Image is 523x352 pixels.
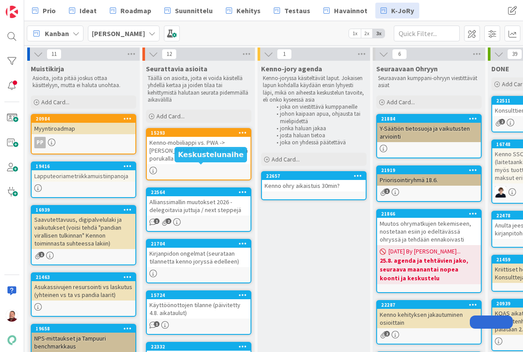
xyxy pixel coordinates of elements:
span: 6 [392,49,407,59]
span: Havainnot [334,5,367,16]
p: Kenno-joryssa käsiteltävät laput. Jokaisen lapun kohdalla käydään ensin lyhyesti läpi, mikä on ai... [263,75,365,103]
div: Käyttöönottojen tilanne (päivitetty 4.8. aikataulut) [147,299,251,319]
div: PP [34,137,46,148]
div: Myyntiroadmap [32,123,135,134]
div: 20984Myyntiroadmap [32,115,135,134]
div: 21919 [377,166,481,174]
span: Suunnittelu [175,5,213,16]
div: 22287 [377,301,481,309]
span: 1x [349,29,361,38]
div: Priorisointiryhmä 18.6. [377,174,481,186]
div: 19658 [32,325,135,333]
span: Seurattavia asioita [146,64,207,73]
div: Allianssimallin muutokset 2026 - delegoitavia juttuja / next steppejä [147,196,251,216]
div: 22564Allianssimallin muutokset 2026 - delegoitavia juttuja / next steppejä [147,188,251,216]
div: 21866 [381,211,481,217]
input: Quick Filter... [394,26,460,41]
p: Täällä on asioita, joita ei voida käsitellä yhdellä kertaa ja joiden tilaa tai kehittymistä halut... [148,75,250,103]
div: 21463 [36,274,135,280]
div: 21919Priorisointiryhmä 18.6. [377,166,481,186]
div: Saavutettavuus, digipalvelulaki ja vaikutukset (voisi tehdä "pandian virallisen tulkinnan" Kennon... [32,214,135,249]
li: jonka haluan jakaa [272,125,365,132]
span: Roadmap [120,5,151,16]
div: 22287Kenno kehityksen jakautuminen osioittain [377,301,481,328]
span: 1 [154,218,160,224]
div: 19658NPS-mittaukset ja Tampuuri benchmarkkaus [32,325,135,352]
a: 22287Kenno kehityksen jakautuminen osioittain [376,300,482,345]
div: 22287 [381,302,481,308]
span: 1 [39,252,44,257]
a: 22657Kenno ohry aikaistuis 30min? [261,171,367,200]
p: Seuraavaan kumppani-ohryyn viestittävät asiat [378,75,480,89]
a: Havainnot [318,3,373,18]
span: [DATE] By [PERSON_NAME]... [389,247,461,256]
img: avatar [6,334,18,346]
div: 22332 [147,343,251,351]
a: Kehitys [221,3,266,18]
div: 19416 [36,163,135,169]
a: Testaus [269,3,316,18]
a: Roadmap [105,3,156,18]
div: 21919 [381,167,481,173]
a: 21884Y-Säätiön tietosuoja ja vaikutusten arviointi [376,114,482,158]
li: joka on yhdessä päätettävä [272,139,365,146]
div: 22564 [151,189,251,195]
div: 22564 [147,188,251,196]
div: Kirjanpidon ongelmat (seurataan tilannetta kenno joryssä edelleen) [147,248,251,267]
span: Prio [43,5,56,16]
div: Y-Säätiön tietosuoja ja vaikutusten arviointi [377,123,481,142]
div: 22657 [262,172,366,180]
span: Add Card... [272,155,300,163]
span: 3x [373,29,385,38]
div: 21884 [381,116,481,122]
a: 21866Muutos ohrymatkujen tekemiseen, nostetaan esiin jo edeltävässä ohryssä ja tehdään ennakoivas... [376,209,482,293]
div: 21704 [147,240,251,248]
a: Ideat [64,3,102,18]
div: 21463Asukassivujen resursointi vs laskutus (yhteinen vs ta vs pandia laarit) [32,273,135,301]
div: Kenno ohry aikaistuis 30min? [262,180,366,191]
span: 12 [162,49,177,59]
span: 39 [507,49,522,59]
a: 21919Priorisointiryhmä 18.6. [376,165,482,202]
span: 2 [384,331,390,337]
a: 19416Lapputeoriametriikkamuistiinpanoja [31,161,136,198]
span: 2x [361,29,373,38]
div: 21463 [32,273,135,281]
a: Prio [27,3,61,18]
div: 21704Kirjanpidon ongelmat (seurataan tilannetta kenno joryssä edelleen) [147,240,251,267]
span: Muistikirja [31,64,64,73]
div: 21866 [377,210,481,218]
span: Seuraavaan Ohryyn [376,64,438,73]
span: 1 [277,49,292,59]
span: 11 [47,49,62,59]
a: 20984MyyntiroadmapPP [31,114,136,154]
img: MT [495,186,506,198]
div: Muutos ohrymatkujen tekemiseen, nostetaan esiin jo edeltävässä ohryssä ja tehdään ennakoivasti [377,218,481,245]
div: 22332 [151,344,251,350]
div: 15724Käyttöönottojen tilanne (päivitetty 4.8. aikataulut) [147,291,251,319]
img: Visit kanbanzone.com [6,6,18,18]
span: Kehitys [236,5,261,16]
div: Lapputeoriametriikkamuistiinpanoja [32,170,135,182]
p: Asioita, joita pitää joskus ottaa käsittelyyn, mutta ei haluta unohtaa. [33,75,134,89]
span: Ideat [80,5,97,16]
div: Kenno-mobiiliappi vs. PWA -> [PERSON_NAME] jubailun pienemmällä porukalla [147,137,251,164]
div: 15293 [147,129,251,137]
div: NPS-mittaukset ja Tampuuri benchmarkkaus [32,333,135,352]
li: johon kaipaan apua, ohjausta tai mielipidettä [272,110,365,125]
div: 21704 [151,241,251,247]
a: 15724Käyttöönottojen tilanne (päivitetty 4.8. aikataulut) [146,290,251,335]
a: K-JoRy [375,3,419,18]
a: 22564Allianssimallin muutokset 2026 - delegoitavia juttuja / next steppejä [146,187,251,232]
span: Add Card... [41,98,69,106]
div: 15293 [151,130,251,136]
div: Kenno kehityksen jakautuminen osioittain [377,309,481,328]
li: josta haluan tietoa [272,132,365,139]
div: 21866Muutos ohrymatkujen tekemiseen, nostetaan esiin jo edeltävässä ohryssä ja tehdään ennakoivasti [377,210,481,245]
div: Asukassivujen resursointi vs laskutus (yhteinen vs ta vs pandia laarit) [32,281,135,301]
li: joka on viestittävä kumppaneille [272,103,365,110]
a: 15293Kenno-mobiiliappi vs. PWA -> [PERSON_NAME] jubailun pienemmällä porukalla [146,128,251,180]
b: [PERSON_NAME] [92,29,145,38]
span: Kanban [45,28,69,39]
div: 16939 [36,207,135,213]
